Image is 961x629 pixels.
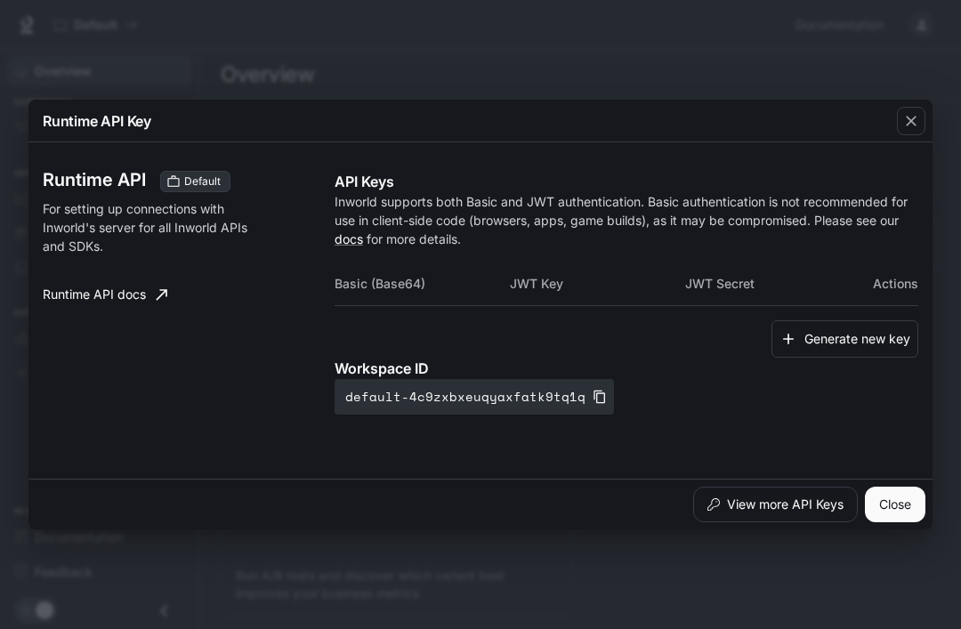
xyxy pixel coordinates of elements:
[335,231,363,246] a: docs
[335,171,918,192] p: API Keys
[177,173,228,190] span: Default
[865,487,925,522] button: Close
[43,171,146,189] h3: Runtime API
[693,487,858,522] button: View more API Keys
[36,277,174,312] a: Runtime API docs
[335,358,918,379] p: Workspace ID
[771,320,918,359] button: Generate new key
[860,262,918,305] th: Actions
[335,192,918,248] p: Inworld supports both Basic and JWT authentication. Basic authentication is not recommended for u...
[160,171,230,192] div: These keys will apply to your current workspace only
[510,262,685,305] th: JWT Key
[43,199,251,255] p: For setting up connections with Inworld's server for all Inworld APIs and SDKs.
[335,379,614,415] button: default-4c9zxbxeuqyaxfatk9tq1q
[335,262,510,305] th: Basic (Base64)
[43,110,151,132] p: Runtime API Key
[685,262,860,305] th: JWT Secret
